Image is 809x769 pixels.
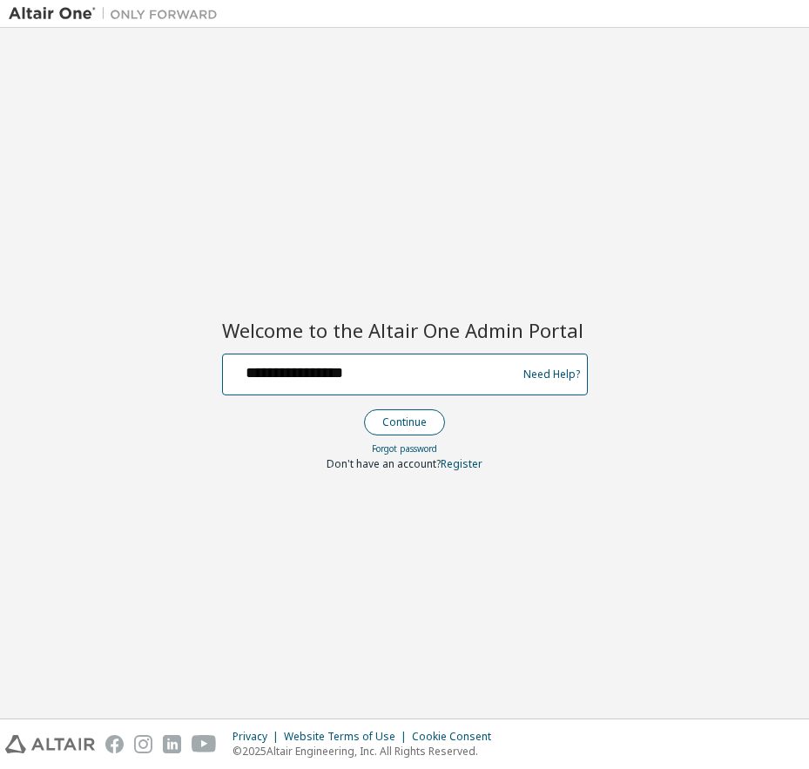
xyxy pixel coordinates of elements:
[233,744,502,759] p: © 2025 Altair Engineering, Inc. All Rights Reserved.
[9,5,226,23] img: Altair One
[364,409,445,435] button: Continue
[192,735,217,753] img: youtube.svg
[163,735,181,753] img: linkedin.svg
[412,730,502,744] div: Cookie Consent
[134,735,152,753] img: instagram.svg
[5,735,95,753] img: altair_logo.svg
[233,730,284,744] div: Privacy
[284,730,412,744] div: Website Terms of Use
[222,318,588,342] h2: Welcome to the Altair One Admin Portal
[327,456,441,471] span: Don't have an account?
[372,442,437,455] a: Forgot password
[105,735,124,753] img: facebook.svg
[441,456,482,471] a: Register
